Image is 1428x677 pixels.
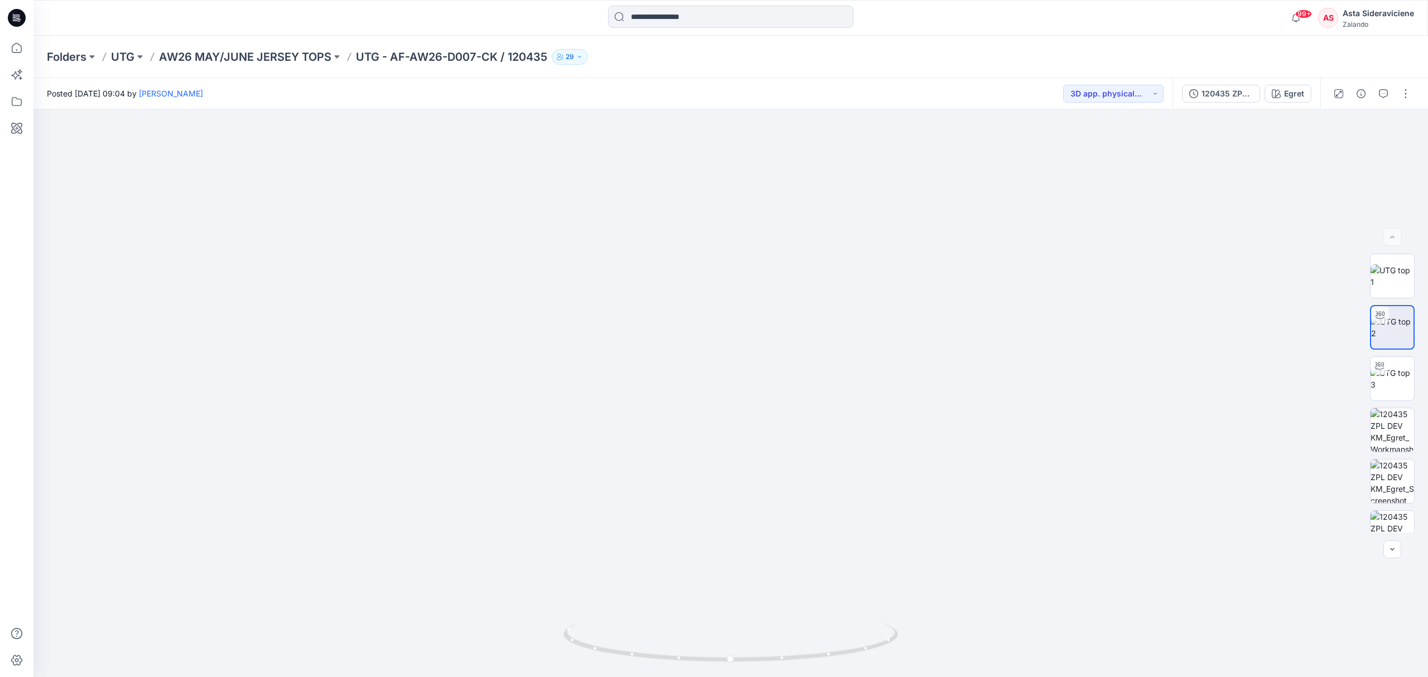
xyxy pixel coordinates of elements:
[1265,85,1311,103] button: Egret
[1202,88,1253,100] div: 120435 ZPL DEV
[1284,88,1304,100] div: Egret
[1182,85,1260,103] button: 120435 ZPL DEV
[47,49,86,65] a: Folders
[47,88,203,99] span: Posted [DATE] 09:04 by
[1371,408,1414,452] img: 120435 ZPL DEV KM_Egret_Workmanship illustrations - 120435
[1371,264,1414,288] img: UTG top 1
[1343,7,1414,20] div: Asta Sideraviciene
[1343,20,1414,28] div: Zalando
[139,89,203,98] a: [PERSON_NAME]
[1371,511,1414,554] img: 120435 ZPL DEV KM_Egret_Screenshot 2025-09-10 100016
[1295,9,1312,18] span: 99+
[1371,316,1413,339] img: UTG top 2
[1318,8,1338,28] div: AS
[1371,460,1414,503] img: 120435 ZPL DEV KM_Egret_Screenshot 2025-09-10 100004
[1371,367,1414,390] img: UTG top 3
[159,49,331,65] a: AW26 MAY/JUNE JERSEY TOPS
[1352,85,1370,103] button: Details
[356,49,547,65] p: UTG - AF-AW26-D007-CK / 120435
[111,49,134,65] a: UTG
[566,51,574,63] p: 29
[552,49,588,65] button: 29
